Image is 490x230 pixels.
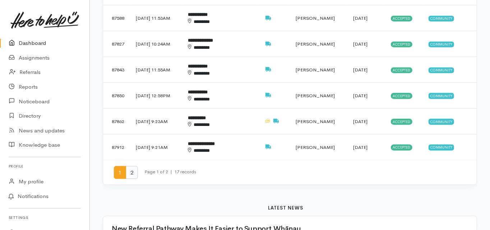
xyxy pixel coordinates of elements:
td: 87912 [103,134,130,160]
h6: Settings [9,213,81,222]
span: Community [429,67,454,73]
td: 87843 [103,57,130,83]
span: 1 [114,166,126,179]
span: Accepted [391,67,413,73]
td: 87588 [103,5,130,31]
td: 87862 [103,108,130,134]
td: 87850 [103,83,130,109]
span: Community [429,42,454,47]
time: [DATE] [353,41,367,47]
td: [PERSON_NAME] [290,134,347,160]
small: Page 1 of 2 17 records [144,166,196,185]
span: Accepted [391,145,413,150]
span: Community [429,16,454,22]
time: [DATE] [353,67,367,73]
h6: Profile [9,161,81,171]
span: Accepted [391,16,413,22]
td: [DATE] 10:24AM [130,31,182,57]
span: Community [429,119,454,125]
time: [DATE] [353,118,367,125]
time: [DATE] [353,15,367,21]
span: Community [429,145,454,150]
td: [PERSON_NAME] [290,108,347,134]
span: 2 [126,166,138,179]
td: [DATE] 12:58PM [130,83,182,109]
time: [DATE] [353,93,367,99]
td: [DATE] 9:23AM [130,108,182,134]
time: [DATE] [353,144,367,150]
span: Accepted [391,42,413,47]
td: [DATE] 11:53AM [130,5,182,31]
td: [PERSON_NAME] [290,83,347,109]
b: Latest news [268,205,303,211]
td: 87827 [103,31,130,57]
span: Community [429,93,454,99]
td: [DATE] 11:55AM [130,57,182,83]
span: | [170,169,172,175]
td: [PERSON_NAME] [290,5,347,31]
span: Accepted [391,93,413,99]
span: Accepted [391,119,413,125]
td: [DATE] 9:21AM [130,134,182,160]
td: [PERSON_NAME] [290,31,347,57]
td: [PERSON_NAME] [290,57,347,83]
